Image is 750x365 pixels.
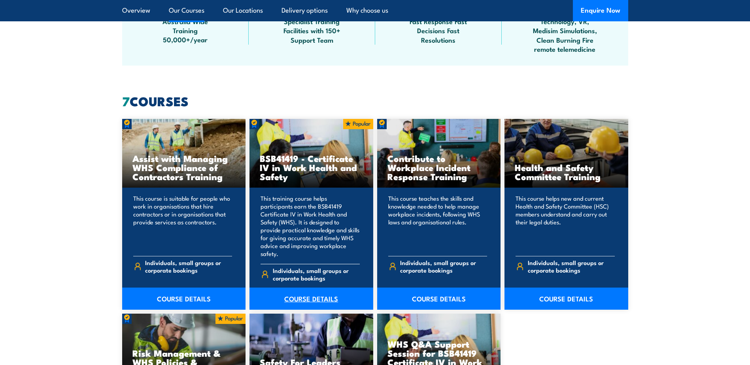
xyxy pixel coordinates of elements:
[122,95,628,106] h2: COURSES
[273,267,360,282] span: Individuals, small groups or corporate bookings
[528,259,615,274] span: Individuals, small groups or corporate bookings
[249,288,373,310] a: COURSE DETAILS
[133,194,232,250] p: This course is suitable for people who work in organisations that hire contractors or in organisa...
[276,17,348,44] span: Specialist Training Facilities with 150+ Support Team
[529,17,601,54] span: Technology, VR, Medisim Simulations, Clean Burning Fire remote telemedicine
[400,259,487,274] span: Individuals, small groups or corporate bookings
[504,288,628,310] a: COURSE DETAILS
[388,194,487,250] p: This course teaches the skills and knowledge needed to help manage workplace incidents, following...
[150,17,221,44] span: Australia Wide Training 50,000+/year
[515,163,618,181] h3: Health and Safety Committee Training
[260,154,363,181] h3: BSB41419 - Certificate IV in Work Health and Safety
[387,154,491,181] h3: Contribute to Workplace Incident Response Training
[122,288,246,310] a: COURSE DETAILS
[403,17,474,44] span: Fast Response Fast Decisions Fast Resolutions
[132,154,236,181] h3: Assist with Managing WHS Compliance of Contractors Training
[122,91,130,111] strong: 7
[261,194,360,258] p: This training course helps participants earn the BSB41419 Certificate IV in Work Health and Safet...
[377,288,501,310] a: COURSE DETAILS
[516,194,615,250] p: This course helps new and current Health and Safety Committee (HSC) members understand and carry ...
[145,259,232,274] span: Individuals, small groups or corporate bookings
